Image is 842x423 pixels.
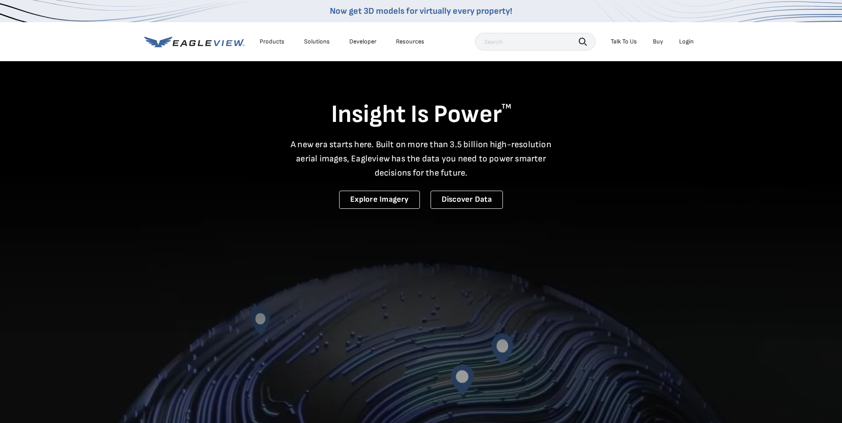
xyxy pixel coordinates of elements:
a: Now get 3D models for virtually every property! [330,6,512,16]
div: Solutions [304,38,330,46]
p: A new era starts here. Built on more than 3.5 billion high-resolution aerial images, Eagleview ha... [285,137,557,180]
a: Discover Data [431,191,503,209]
div: Products [260,38,285,46]
a: Developer [349,38,376,46]
h1: Insight Is Power [144,99,698,130]
a: Explore Imagery [339,191,420,209]
div: Login [679,38,694,46]
div: Talk To Us [611,38,637,46]
div: Resources [396,38,424,46]
input: Search [475,33,596,51]
sup: TM [502,102,511,111]
a: Buy [653,38,663,46]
